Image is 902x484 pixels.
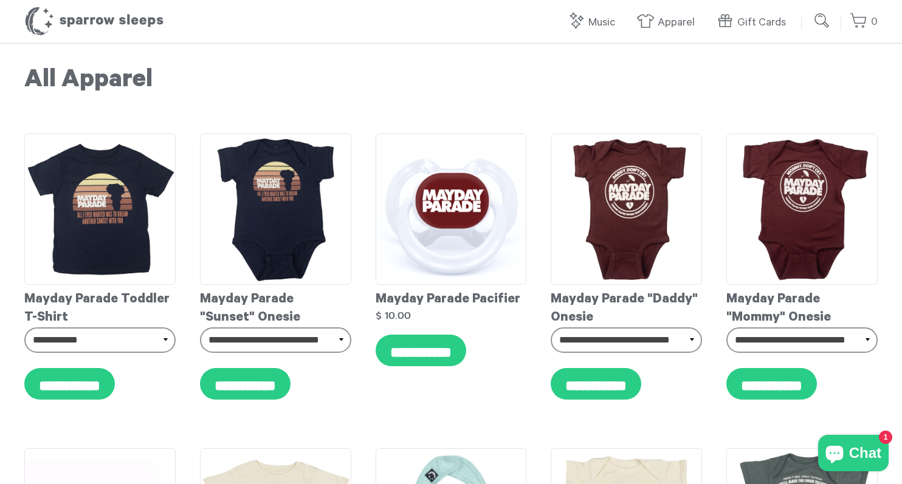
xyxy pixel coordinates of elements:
[24,134,176,285] img: MaydayParade-SunsetToddlerT-shirt_grande.png
[850,9,878,35] a: 0
[726,285,878,327] div: Mayday Parade "Mommy" Onesie
[200,285,351,327] div: Mayday Parade "Sunset" Onesie
[376,310,411,321] strong: $ 10.00
[716,10,792,36] a: Gift Cards
[636,10,701,36] a: Apparel
[376,285,527,309] div: Mayday Parade Pacifier
[810,9,835,33] input: Submit
[376,134,527,285] img: MaydayParadePacifierMockup_grande.png
[726,134,878,285] img: Mayday_Parade_-_Mommy_Onesie_grande.png
[551,285,702,327] div: Mayday Parade "Daddy" Onesie
[567,10,621,36] a: Music
[24,6,164,36] h1: Sparrow Sleeps
[24,285,176,327] div: Mayday Parade Toddler T-Shirt
[24,67,878,97] h1: All Apparel
[551,134,702,285] img: Mayday_Parade_-_Daddy_Onesie_grande.png
[814,435,892,474] inbox-online-store-chat: Shopify online store chat
[200,134,351,285] img: MaydayParade-SunsetOnesie_grande.png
